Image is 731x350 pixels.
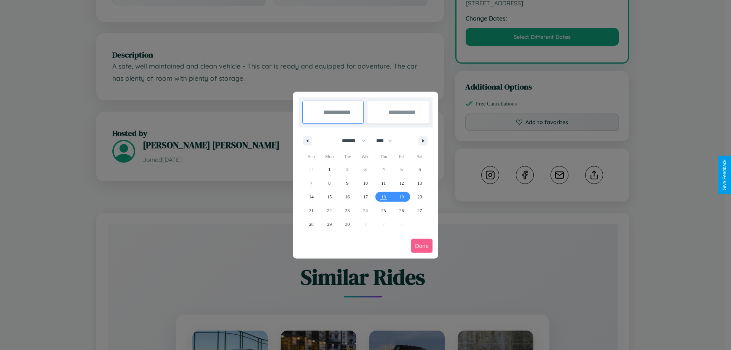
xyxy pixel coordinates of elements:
span: 28 [309,217,314,231]
span: 24 [363,204,368,217]
button: 25 [375,204,393,217]
span: 5 [401,163,403,176]
button: 21 [302,204,320,217]
button: 29 [320,217,338,231]
span: 2 [346,163,349,176]
div: Give Feedback [722,160,727,190]
span: 6 [418,163,421,176]
button: 13 [411,176,429,190]
button: 27 [411,204,429,217]
span: 13 [417,176,422,190]
span: 8 [328,176,330,190]
span: 16 [345,190,350,204]
button: 23 [338,204,356,217]
span: Thu [375,150,393,163]
span: 3 [364,163,367,176]
button: 7 [302,176,320,190]
span: 14 [309,190,314,204]
span: 4 [382,163,385,176]
span: 17 [363,190,368,204]
span: Wed [356,150,374,163]
span: 15 [327,190,332,204]
span: 30 [345,217,350,231]
button: 5 [393,163,410,176]
span: 11 [381,176,386,190]
span: Mon [320,150,338,163]
button: 12 [393,176,410,190]
span: Sat [411,150,429,163]
span: 1 [328,163,330,176]
button: 3 [356,163,374,176]
button: 10 [356,176,374,190]
span: 25 [381,204,386,217]
span: 10 [363,176,368,190]
button: 4 [375,163,393,176]
span: 26 [399,204,404,217]
button: 16 [338,190,356,204]
span: 18 [381,190,386,204]
span: 23 [345,204,350,217]
button: 18 [375,190,393,204]
span: 29 [327,217,332,231]
span: Fri [393,150,410,163]
button: 15 [320,190,338,204]
button: 14 [302,190,320,204]
button: 1 [320,163,338,176]
button: 24 [356,204,374,217]
button: 19 [393,190,410,204]
span: Sun [302,150,320,163]
span: Tue [338,150,356,163]
span: 27 [417,204,422,217]
button: 8 [320,176,338,190]
span: 7 [310,176,313,190]
span: 22 [327,204,332,217]
button: 9 [338,176,356,190]
button: 11 [375,176,393,190]
button: Done [411,239,433,253]
button: 30 [338,217,356,231]
button: 2 [338,163,356,176]
span: 9 [346,176,349,190]
button: 26 [393,204,410,217]
span: 21 [309,204,314,217]
button: 17 [356,190,374,204]
button: 6 [411,163,429,176]
span: 20 [417,190,422,204]
span: 19 [399,190,404,204]
button: 20 [411,190,429,204]
button: 28 [302,217,320,231]
span: 12 [399,176,404,190]
button: 22 [320,204,338,217]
